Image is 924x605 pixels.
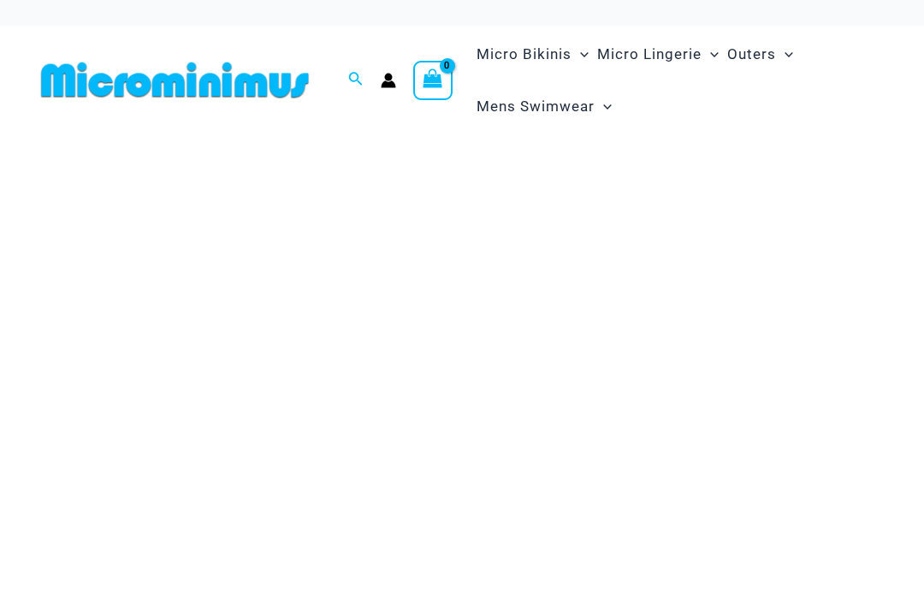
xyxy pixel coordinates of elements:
[595,85,612,128] span: Menu Toggle
[413,61,453,100] a: View Shopping Cart, empty
[702,33,719,76] span: Menu Toggle
[348,69,364,91] a: Search icon link
[472,28,593,80] a: Micro BikinisMenu ToggleMenu Toggle
[572,33,589,76] span: Menu Toggle
[470,26,890,135] nav: Site Navigation
[593,28,723,80] a: Micro LingerieMenu ToggleMenu Toggle
[723,28,797,80] a: OutersMenu ToggleMenu Toggle
[381,73,396,88] a: Account icon link
[727,33,776,76] span: Outers
[477,85,595,128] span: Mens Swimwear
[477,33,572,76] span: Micro Bikinis
[776,33,793,76] span: Menu Toggle
[34,61,316,99] img: MM SHOP LOGO FLAT
[472,80,616,133] a: Mens SwimwearMenu ToggleMenu Toggle
[597,33,702,76] span: Micro Lingerie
